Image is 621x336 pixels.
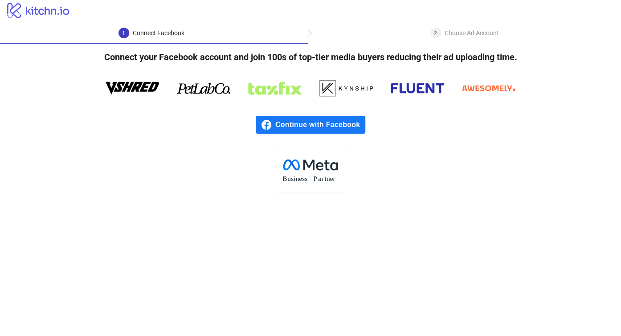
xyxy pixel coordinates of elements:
[133,28,184,38] div: Connect Facebook
[122,30,125,37] span: 1
[322,175,324,182] tspan: r
[282,175,287,182] tspan: B
[90,44,531,70] h4: Connect your Facebook account and join 100s of top-tier media buyers reducing their ad uploading ...
[324,175,335,182] tspan: tner
[313,175,317,182] tspan: P
[256,116,365,134] a: Continue with Facebook
[434,30,437,37] span: 2
[318,175,321,182] tspan: a
[275,116,365,134] span: Continue with Facebook
[445,28,499,38] div: Choose Ad Account
[287,175,307,182] tspan: usiness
